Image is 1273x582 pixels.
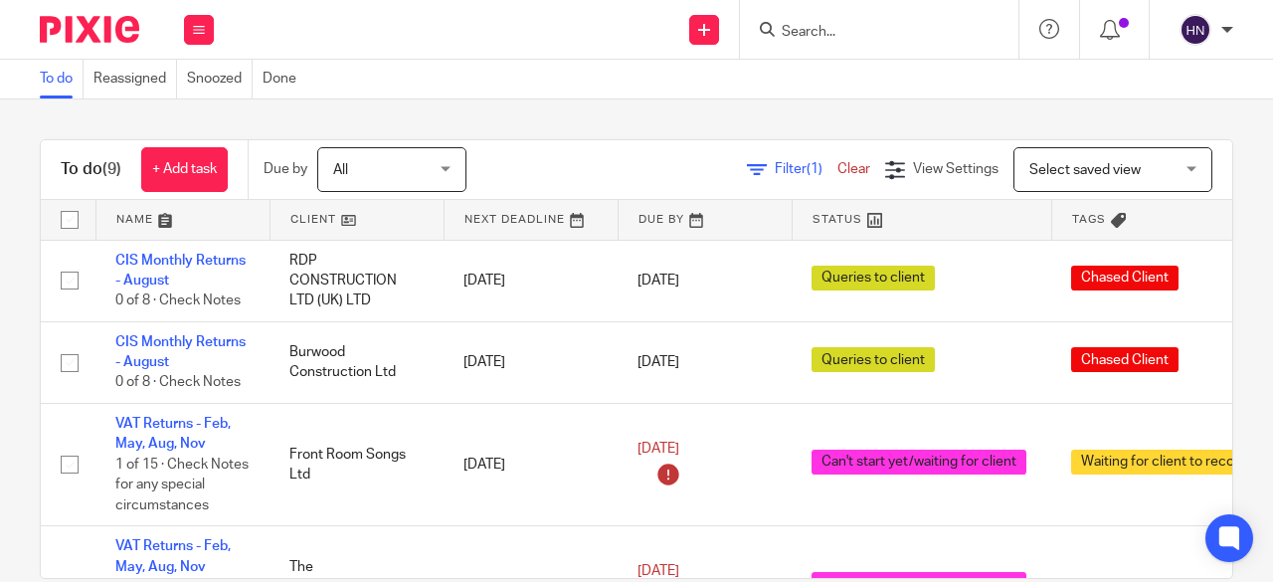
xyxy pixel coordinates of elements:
[780,24,959,42] input: Search
[115,417,231,451] a: VAT Returns - Feb, May, Aug, Nov
[270,403,444,525] td: Front Room Songs Ltd
[115,376,241,390] span: 0 of 8 · Check Notes
[1071,266,1179,291] span: Chased Client
[115,254,246,288] a: CIS Monthly Returns - August
[115,335,246,369] a: CIS Monthly Returns - August
[40,16,139,43] img: Pixie
[637,274,679,288] span: [DATE]
[1071,347,1179,372] span: Chased Client
[444,240,618,321] td: [DATE]
[837,162,870,176] a: Clear
[141,147,228,192] a: + Add task
[333,163,348,177] span: All
[115,539,231,573] a: VAT Returns - Feb, May, Aug, Nov
[637,442,679,456] span: [DATE]
[812,266,935,291] span: Queries to client
[444,321,618,403] td: [DATE]
[40,60,84,98] a: To do
[270,240,444,321] td: RDP CONSTRUCTION LTD (UK) LTD
[61,159,121,180] h1: To do
[187,60,253,98] a: Snoozed
[1180,14,1211,46] img: svg%3E
[444,403,618,525] td: [DATE]
[263,60,306,98] a: Done
[807,162,822,176] span: (1)
[93,60,177,98] a: Reassigned
[1029,163,1141,177] span: Select saved view
[1072,214,1106,225] span: Tags
[270,321,444,403] td: Burwood Construction Ltd
[913,162,999,176] span: View Settings
[115,458,249,512] span: 1 of 15 · Check Notes for any special circumstances
[775,162,837,176] span: Filter
[637,355,679,369] span: [DATE]
[264,159,307,179] p: Due by
[637,564,679,578] span: [DATE]
[102,161,121,177] span: (9)
[812,450,1026,475] span: Can't start yet/waiting for client
[812,347,935,372] span: Queries to client
[115,293,241,307] span: 0 of 8 · Check Notes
